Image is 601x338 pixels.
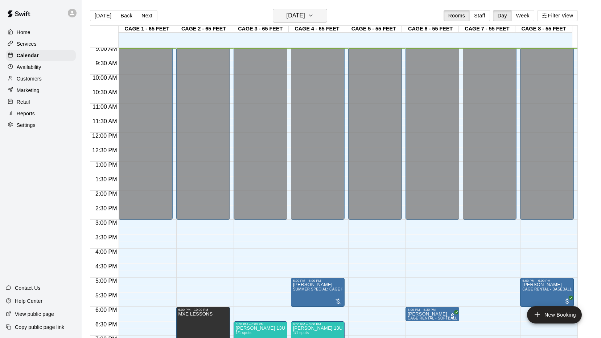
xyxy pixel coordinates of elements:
span: 11:00 AM [91,104,119,110]
span: 12:00 PM [90,133,119,139]
p: Retail [17,98,30,106]
span: 10:30 AM [91,89,119,95]
span: CAGE RENTAL - BASEBALL MACHINE [522,287,590,291]
div: CAGE 8 - 55 FEET [515,26,572,33]
span: 1/1 spots filled [293,331,309,335]
p: Services [17,40,37,48]
a: Calendar [6,50,76,61]
h6: [DATE] [287,11,305,21]
p: Help Center [15,297,42,305]
a: Availability [6,62,76,73]
a: Customers [6,73,76,84]
button: add [527,306,582,323]
p: Marketing [17,87,40,94]
p: Availability [17,63,41,71]
span: 5:00 PM [94,278,119,284]
a: Services [6,38,76,49]
button: Day [493,10,512,21]
div: CAGE 3 - 65 FEET [232,26,289,33]
div: 6:30 PM – 8:00 PM [236,322,285,326]
span: SUMMER SPECIAL: CAGE RENTAL + BASEBALL MACHINE [293,287,399,291]
span: 1:00 PM [94,162,119,168]
p: Calendar [17,52,39,59]
span: All customers have paid [449,312,456,320]
span: 2:00 PM [94,191,119,197]
div: 6:00 PM – 10:00 PM [178,308,228,312]
p: Customers [17,75,42,82]
p: Home [17,29,30,36]
button: [DATE] [273,9,327,22]
p: Copy public page link [15,323,64,331]
span: 6:00 PM [94,307,119,313]
span: 2:30 PM [94,205,119,211]
div: CAGE 4 - 65 FEET [289,26,345,33]
p: Contact Us [15,284,41,292]
div: 5:00 PM – 6:00 PM: Joanna Salerno [520,278,574,307]
button: Next [137,10,157,21]
button: [DATE] [90,10,116,21]
span: 10:00 AM [91,75,119,81]
button: Staff [469,10,490,21]
span: 4:30 PM [94,263,119,269]
div: 6:30 PM – 8:00 PM [293,322,342,326]
a: Marketing [6,85,76,96]
p: Settings [17,121,36,129]
div: 5:00 PM – 6:00 PM [293,279,342,283]
div: CAGE 7 - 55 FEET [459,26,515,33]
div: CAGE 2 - 65 FEET [175,26,232,33]
span: 5:30 PM [94,292,119,298]
button: Week [511,10,534,21]
a: Reports [6,108,76,119]
span: 9:30 AM [94,60,119,66]
span: 3:00 PM [94,220,119,226]
span: 1/1 spots filled [236,331,252,335]
span: 11:30 AM [91,118,119,124]
a: Home [6,27,76,38]
div: 6:00 PM – 6:30 PM [408,308,457,312]
span: CAGE RENTAL - SOFTBALL MACHINE [408,316,476,320]
a: Settings [6,120,76,131]
div: 5:00 PM – 6:00 PM: Lori Gresko [291,278,345,307]
span: 12:30 PM [90,147,119,153]
div: 6:00 PM – 6:30 PM: Emily Lookstein [406,307,459,321]
button: Back [116,10,137,21]
a: Retail [6,96,76,107]
span: 6:30 PM [94,321,119,327]
button: Rooms [444,10,470,21]
span: All customers have paid [564,298,571,305]
p: Reports [17,110,35,117]
span: 9:00 AM [94,46,119,52]
div: CAGE 5 - 55 FEET [345,26,402,33]
div: CAGE 1 - 65 FEET [119,26,175,33]
p: View public page [15,310,54,318]
div: CAGE 6 - 55 FEET [402,26,458,33]
div: 5:00 PM – 6:00 PM [522,279,572,283]
span: 4:00 PM [94,249,119,255]
span: 3:30 PM [94,234,119,240]
span: 1:30 PM [94,176,119,182]
button: Filter View [537,10,578,21]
